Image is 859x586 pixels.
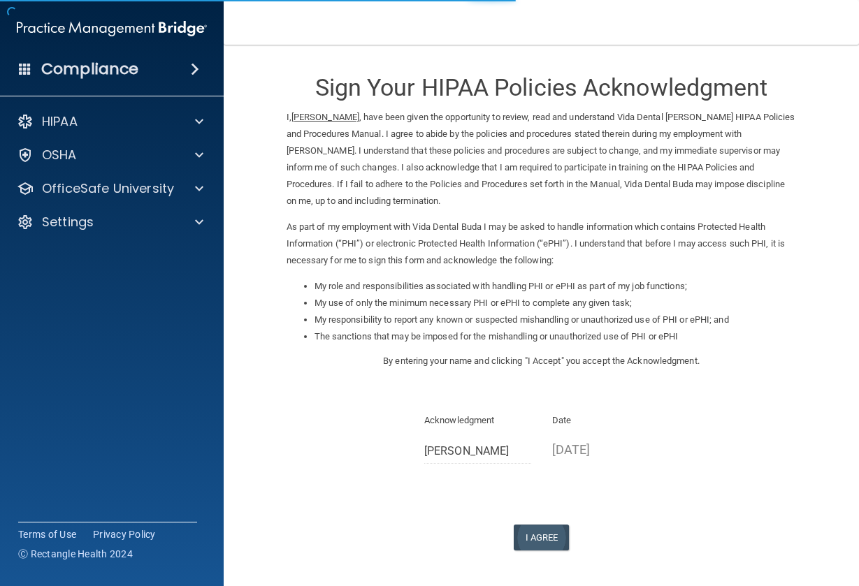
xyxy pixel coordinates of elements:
li: The sanctions that may be imposed for the mishandling or unauthorized use of PHI or ePHI [315,328,797,345]
p: OSHA [42,147,77,163]
p: By entering your name and clicking "I Accept" you accept the Acknowledgment. [287,353,797,369]
a: Terms of Use [18,527,76,541]
span: Ⓒ Rectangle Health 2024 [18,547,133,561]
p: Acknowledgment [424,412,531,429]
p: HIPAA [42,113,78,130]
a: Settings [17,214,203,230]
p: OfficeSafe University [42,180,174,197]
img: PMB logo [17,15,207,43]
h4: Compliance [41,59,138,79]
li: My use of only the minimum necessary PHI or ePHI to complete any given task; [315,295,797,312]
li: My responsibility to report any known or suspected mishandling or unauthorized use of PHI or ePHI... [315,312,797,328]
p: [DATE] [552,438,659,461]
a: OSHA [17,147,203,163]
li: My role and responsibilities associated with handling PHI or ePHI as part of my job functions; [315,278,797,295]
p: Settings [42,214,94,230]
p: As part of my employment with Vida Dental Buda I may be asked to handle information which contain... [287,219,797,269]
p: Date [552,412,659,429]
button: I Agree [514,525,570,550]
p: I, , have been given the opportunity to review, read and understand Vida Dental [PERSON_NAME] HIP... [287,109,797,210]
h3: Sign Your HIPAA Policies Acknowledgment [287,75,797,101]
ins: [PERSON_NAME] [291,112,359,122]
a: OfficeSafe University [17,180,203,197]
a: HIPAA [17,113,203,130]
input: Full Name [424,438,531,464]
a: Privacy Policy [93,527,156,541]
